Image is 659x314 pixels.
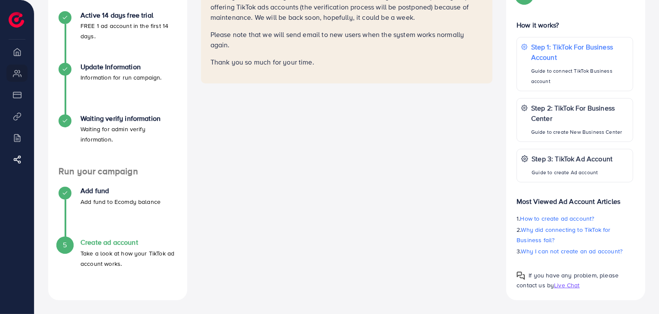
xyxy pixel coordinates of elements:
[554,281,579,289] span: Live Chat
[531,103,628,123] p: Step 2: TikTok For Business Center
[517,225,633,245] p: 2.
[622,275,653,308] iframe: Chat
[517,246,633,256] p: 3.
[517,213,633,224] p: 1.
[80,11,177,19] h4: Active 14 days free trial
[517,20,633,30] p: How it works?
[210,57,483,67] p: Thank you so much for your time.
[80,114,177,123] h4: Waiting verify information
[48,238,187,290] li: Create ad account
[80,238,177,246] h4: Create ad account
[9,12,24,28] img: logo
[520,214,594,223] span: How to create ad account?
[80,248,177,269] p: Take a look at how your TikTok ad account works.
[48,63,187,114] li: Update Information
[48,11,187,63] li: Active 14 days free trial
[80,187,161,195] h4: Add fund
[532,154,613,164] p: Step 3: TikTok Ad Account
[531,66,628,86] p: Guide to connect TikTok Business account
[48,114,187,166] li: Waiting verify information
[517,225,610,244] span: Why did connecting to TikTok for Business fail?
[80,63,162,71] h4: Update Information
[531,127,628,137] p: Guide to create New Business Center
[80,72,162,83] p: Information for run campaign.
[517,271,525,280] img: Popup guide
[210,29,483,50] p: Please note that we will send email to new users when the system works normally again.
[517,189,633,206] p: Most Viewed Ad Account Articles
[80,197,161,207] p: Add fund to Ecomdy balance
[48,187,187,238] li: Add fund
[63,240,67,250] span: 5
[531,42,628,62] p: Step 1: TikTok For Business Account
[517,271,619,289] span: If you have any problem, please contact us by
[80,21,177,41] p: FREE 1 ad account in the first 14 days.
[521,247,623,256] span: Why I can not create an ad account?
[532,167,613,178] p: Guide to create Ad account
[80,124,177,145] p: Waiting for admin verify information.
[48,166,187,177] h4: Run your campaign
